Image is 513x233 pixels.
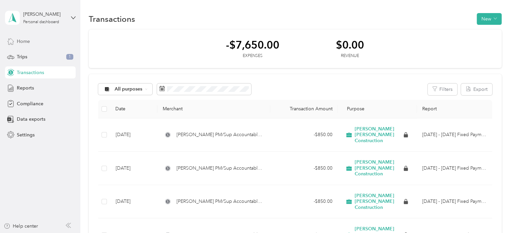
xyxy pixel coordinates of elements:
[417,118,492,152] td: Sep 1 - 30, 2025 Fixed Payment
[4,223,38,230] button: Help center
[176,198,265,205] span: [PERSON_NAME] PM/Sup Accountable Plan 2023 FAVR program
[276,165,332,172] div: - $850.00
[343,106,364,112] span: Purpose
[17,38,30,45] span: Home
[336,53,364,59] div: Revenue
[23,20,59,24] div: Personal dashboard
[110,100,157,118] th: Date
[110,152,157,185] td: [DATE]
[17,53,27,60] span: Trips
[355,126,402,144] span: [PERSON_NAME] [PERSON_NAME] Construction
[176,131,265,138] span: [PERSON_NAME] PM/Sup Accountable Plan 2023 FAVR program
[176,165,265,172] span: [PERSON_NAME] PM/Sup Accountable Plan 2023 FAVR program
[17,84,34,92] span: Reports
[336,39,364,51] div: $0.00
[23,11,65,18] div: [PERSON_NAME]
[276,131,332,138] div: - $850.00
[17,69,44,76] span: Transactions
[110,185,157,219] td: [DATE]
[17,100,43,107] span: Compliance
[475,195,513,233] iframe: Everlance-gr Chat Button Frame
[270,100,338,118] th: Transaction Amount
[157,100,270,118] th: Merchant
[355,159,402,177] span: [PERSON_NAME] [PERSON_NAME] Construction
[461,83,492,95] button: Export
[226,39,279,51] div: -$7,650.00
[89,15,135,22] h1: Transactions
[226,53,279,59] div: Expenses
[17,116,45,123] span: Data exports
[66,54,73,60] span: 1
[115,87,143,92] span: All purposes
[417,185,492,219] td: Jul 1 - 31, 2025 Fixed Payment
[110,118,157,152] td: [DATE]
[477,13,502,25] button: New
[355,193,402,211] span: [PERSON_NAME] [PERSON_NAME] Construction
[428,83,457,95] button: Filters
[17,131,35,138] span: Settings
[417,152,492,185] td: Aug 1 - 31, 2025 Fixed Payment
[276,198,332,205] div: - $850.00
[417,100,492,118] th: Report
